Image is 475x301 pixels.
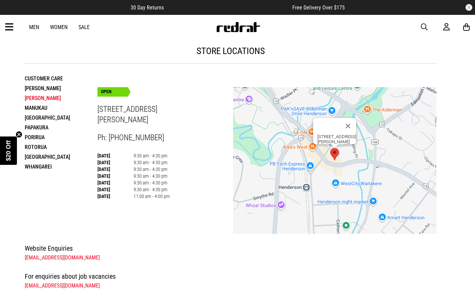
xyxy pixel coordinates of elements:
h4: Website Enquiries [25,243,437,254]
a: Sale [78,24,90,30]
h4: For enquiries about job vacancies [25,271,437,282]
td: 9:30 am - 4:30 pm [134,186,170,193]
span: 30 Day Returns [131,4,164,11]
th: [DATE] [97,152,134,159]
li: Customer Care [25,74,97,83]
th: [DATE] [97,173,134,179]
th: [DATE] [97,193,134,200]
th: [DATE] [97,179,134,186]
a: Men [29,24,39,30]
span: $20 Off [5,140,12,161]
span: Ph: [PHONE_NUMBER] [97,133,164,142]
li: Manukau [25,103,97,113]
img: Redrat logo [216,22,261,32]
td: 9:30 am - 4:30 pm [134,152,170,159]
a: [EMAIL_ADDRESS][DOMAIN_NAME] [25,282,100,289]
td: 9:30 am - 4:30 pm [134,166,170,173]
td: 9:30 am - 4:30 pm [134,159,170,166]
li: Whangarei [25,162,97,172]
li: [GEOGRAPHIC_DATA] [25,113,97,123]
th: [DATE] [97,166,134,173]
td: 9:30 am - 4:30 pm [134,173,170,179]
th: [DATE] [97,159,134,166]
th: [DATE] [97,186,134,193]
li: Papakura [25,123,97,132]
iframe: Customer reviews powered by Trustpilot [177,4,279,11]
li: [GEOGRAPHIC_DATA] [25,152,97,162]
li: [PERSON_NAME] [25,83,97,93]
button: Close teaser [16,131,22,138]
button: Close [340,118,356,134]
span: Free Delivery Over $175 [292,4,345,11]
td: 9:30 am - 4:30 pm [134,179,170,186]
a: Women [50,24,68,30]
a: [EMAIL_ADDRESS][DOMAIN_NAME] [25,254,100,261]
h3: [STREET_ADDRESS] [PERSON_NAME] [97,104,233,125]
div: [STREET_ADDRESS] [PERSON_NAME] [317,134,356,144]
td: 11:00 am - 4:00 pm [134,193,170,200]
li: [PERSON_NAME] [25,93,97,103]
div: OPEN [97,87,128,97]
h1: store locations [25,46,437,56]
li: Porirua [25,132,97,142]
li: Rotorua [25,142,97,152]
